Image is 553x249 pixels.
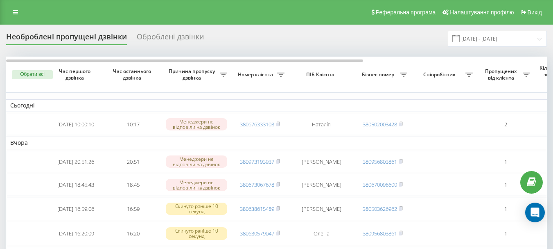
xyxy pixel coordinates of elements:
[525,203,545,222] div: Open Intercom Messenger
[47,174,104,196] td: [DATE] 18:45:43
[415,71,465,78] span: Співробітник
[240,181,274,188] a: 380673067678
[111,68,155,81] span: Час останнього дзвінка
[47,222,104,245] td: [DATE] 16:20:09
[477,197,534,220] td: 1
[166,118,227,130] div: Менеджери не відповіли на дзвінок
[363,230,397,237] a: 380956803861
[137,32,204,45] div: Оброблені дзвінки
[358,71,400,78] span: Бізнес номер
[54,68,98,81] span: Час першого дзвінка
[289,222,354,245] td: Олена
[240,121,274,128] a: 380676333103
[166,203,227,215] div: Скинуто раніше 10 секунд
[240,230,274,237] a: 380630579047
[166,227,227,240] div: Скинуто раніше 10 секунд
[166,68,220,81] span: Причина пропуску дзвінка
[363,158,397,165] a: 380956803861
[104,174,162,196] td: 18:45
[477,174,534,196] td: 1
[477,222,534,245] td: 1
[289,151,354,173] td: [PERSON_NAME]
[363,181,397,188] a: 380670096600
[104,197,162,220] td: 16:59
[104,114,162,135] td: 10:17
[104,222,162,245] td: 16:20
[166,179,227,191] div: Менеджери не відповіли на дзвінок
[296,71,347,78] span: ПІБ Клієнта
[104,151,162,173] td: 20:51
[528,9,542,16] span: Вихід
[235,71,277,78] span: Номер клієнта
[240,158,274,165] a: 380973193937
[363,121,397,128] a: 380502003428
[289,174,354,196] td: [PERSON_NAME]
[166,155,227,168] div: Менеджери не відповіли на дзвінок
[47,114,104,135] td: [DATE] 10:00:10
[376,9,436,16] span: Реферальна програма
[240,205,274,212] a: 380638615489
[289,197,354,220] td: [PERSON_NAME]
[289,114,354,135] td: Наталія
[47,151,104,173] td: [DATE] 20:51:26
[12,70,53,79] button: Обрати всі
[6,32,127,45] div: Необроблені пропущені дзвінки
[481,68,523,81] span: Пропущених від клієнта
[477,114,534,135] td: 2
[47,197,104,220] td: [DATE] 16:59:06
[477,151,534,173] td: 1
[450,9,514,16] span: Налаштування профілю
[363,205,397,212] a: 380503626962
